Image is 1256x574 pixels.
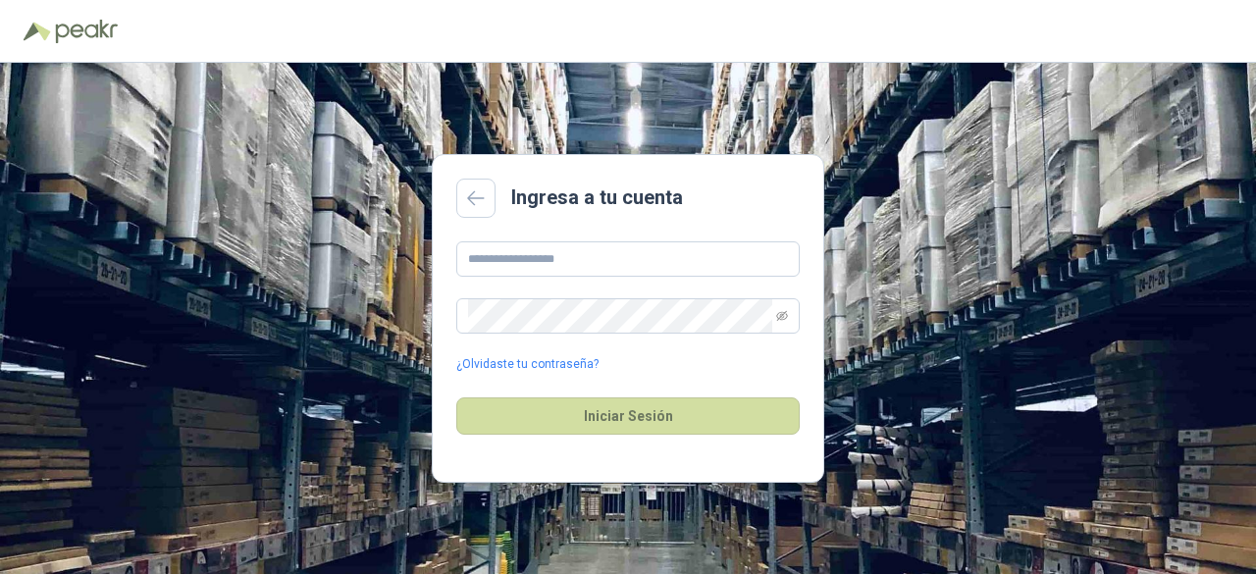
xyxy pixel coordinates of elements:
[456,397,800,435] button: Iniciar Sesión
[776,310,788,322] span: eye-invisible
[24,22,51,41] img: Logo
[456,355,599,374] a: ¿Olvidaste tu contraseña?
[511,183,683,213] h2: Ingresa a tu cuenta
[55,20,118,43] img: Peakr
